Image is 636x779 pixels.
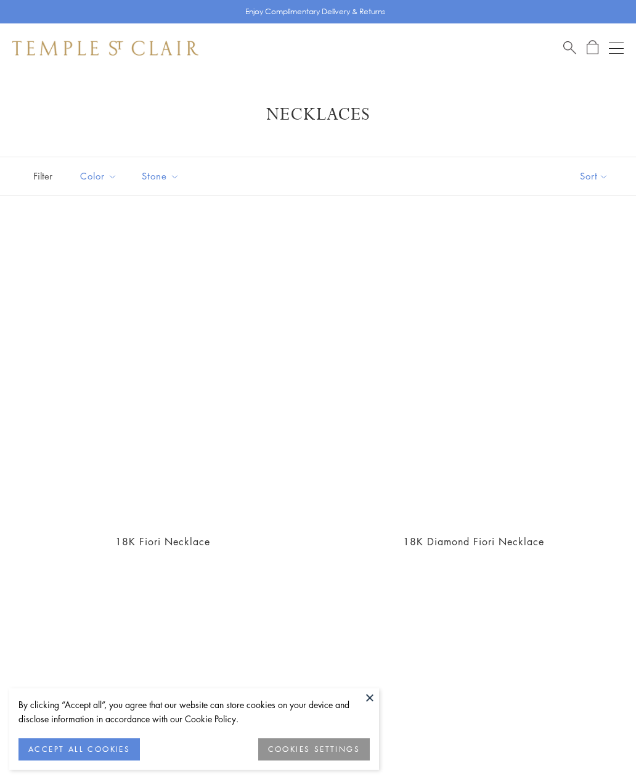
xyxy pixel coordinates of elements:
[31,104,605,126] h1: Necklaces
[403,535,544,548] a: 18K Diamond Fiori Necklace
[132,162,189,190] button: Stone
[587,40,598,56] a: Open Shopping Bag
[18,738,140,760] button: ACCEPT ALL COOKIES
[258,738,370,760] button: COOKIES SETTINGS
[609,41,624,56] button: Open navigation
[574,721,624,767] iframe: Gorgias live chat messenger
[552,157,636,195] button: Show sort by
[245,6,385,18] p: Enjoy Complimentary Delivery & Returns
[12,41,198,56] img: Temple St. Clair
[115,535,210,548] a: 18K Fiori Necklace
[15,226,311,522] a: 18K Fiori Necklace
[71,162,126,190] button: Color
[325,226,621,522] a: N31810-FIORI
[563,40,576,56] a: Search
[74,168,126,184] span: Color
[18,698,370,726] div: By clicking “Accept all”, you agree that our website can store cookies on your device and disclos...
[136,168,189,184] span: Stone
